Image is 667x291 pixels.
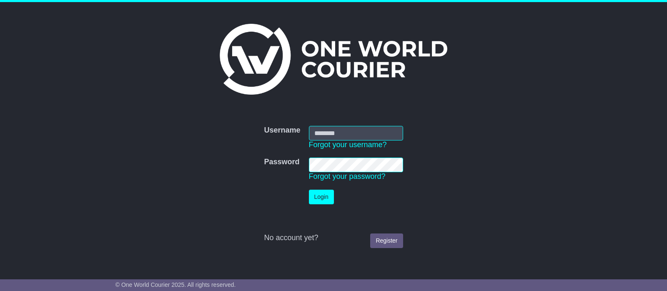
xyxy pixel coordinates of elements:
[309,172,386,181] a: Forgot your password?
[264,233,403,243] div: No account yet?
[220,24,447,95] img: One World
[309,190,334,204] button: Login
[264,158,299,167] label: Password
[309,140,387,149] a: Forgot your username?
[115,281,236,288] span: © One World Courier 2025. All rights reserved.
[370,233,403,248] a: Register
[264,126,300,135] label: Username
